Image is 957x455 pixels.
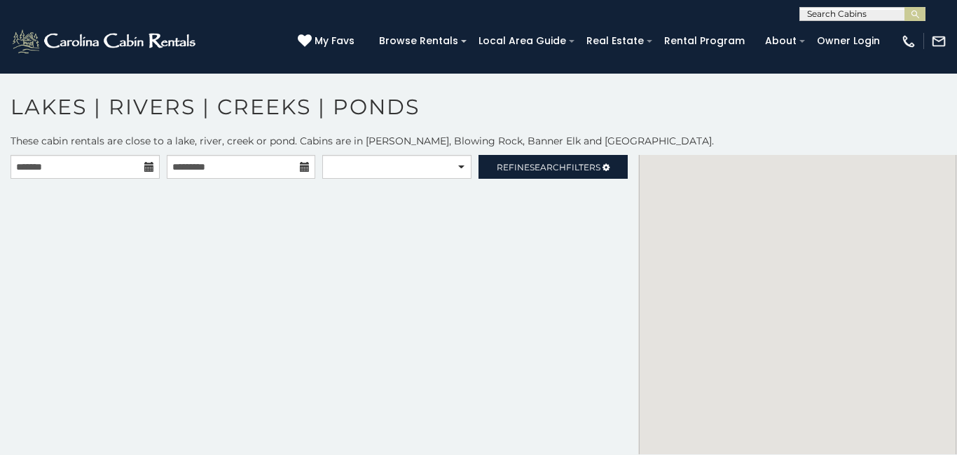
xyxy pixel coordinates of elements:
[579,30,651,52] a: Real Estate
[657,30,752,52] a: Rental Program
[810,30,887,52] a: Owner Login
[901,34,916,49] img: phone-regular-white.png
[497,162,600,172] span: Refine Filters
[530,162,566,172] span: Search
[315,34,354,48] span: My Favs
[298,34,358,49] a: My Favs
[471,30,573,52] a: Local Area Guide
[11,27,200,55] img: White-1-2.png
[372,30,465,52] a: Browse Rentals
[478,155,628,179] a: RefineSearchFilters
[758,30,804,52] a: About
[931,34,946,49] img: mail-regular-white.png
